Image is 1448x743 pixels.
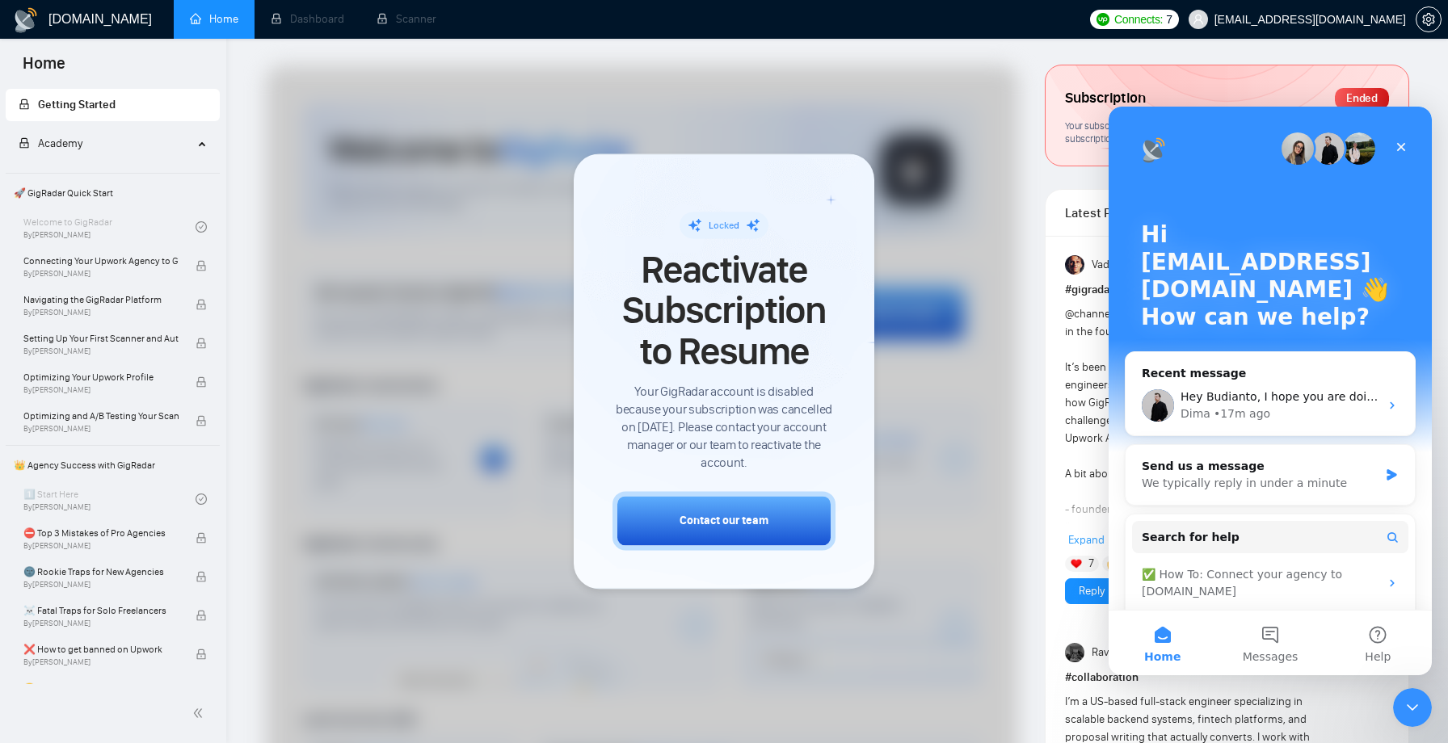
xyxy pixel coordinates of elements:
[105,299,162,316] div: • 17m ago
[36,544,72,556] span: Home
[196,415,207,426] span: lock
[612,384,836,472] span: Your GigRadar account is disabled because your subscription was cancelled on [DATE]. Please conta...
[72,283,1256,296] span: Hey Budianto, I hope you are doing well. ​ Here is a link to your invoice: ​[URL][DOMAIN_NAME] Pl...
[19,137,30,149] span: lock
[256,544,282,556] span: Help
[23,385,179,395] span: By [PERSON_NAME]
[23,453,300,500] div: ✅ How To: Connect your agency to [DOMAIN_NAME]
[1065,255,1084,275] img: Vadym
[709,220,739,231] span: Locked
[1065,669,1389,686] h1: # collaboration
[23,369,179,385] span: Optimizing Your Upwork Profile
[23,269,179,279] span: By [PERSON_NAME]
[23,564,179,580] span: 🌚 Rookie Traps for New Agencies
[278,26,307,55] div: Close
[196,610,207,621] span: lock
[23,424,179,434] span: By [PERSON_NAME]
[1416,6,1442,32] button: setting
[23,308,179,317] span: By [PERSON_NAME]
[1065,120,1381,145] span: Your subscription has ended, and features are no longer available. You can renew subscription to ...
[196,532,207,544] span: lock
[10,52,78,86] span: Home
[1065,281,1389,299] h1: # gigradar-hub
[23,330,179,346] span: Setting Up Your First Scanner and Auto-Bidder
[23,346,179,356] span: By [PERSON_NAME]
[196,260,207,271] span: lock
[1068,533,1105,547] span: Expand
[6,89,220,121] li: Getting Started
[196,299,207,310] span: lock
[216,504,323,569] button: Help
[680,513,768,530] div: Contact our team
[196,338,207,349] span: lock
[1071,558,1082,569] img: ❤️
[23,525,179,541] span: ⛔ Top 3 Mistakes of Pro Agencies
[19,136,82,150] span: Academy
[1107,558,1118,569] img: 🙌
[13,7,39,33] img: logo
[134,544,190,556] span: Messages
[23,602,179,619] span: ☠️ Fatal Traps for Solo Freelancers
[23,680,179,696] span: 😭 Account blocked: what to do?
[196,571,207,582] span: lock
[196,376,207,388] span: lock
[33,351,270,368] div: Send us a message
[23,619,179,628] span: By [PERSON_NAME]
[612,492,836,551] button: Contact our team
[1114,10,1163,28] span: Connects:
[196,221,207,233] span: check-circle
[23,657,179,667] span: By [PERSON_NAME]
[1092,256,1124,274] span: Vadym
[23,292,179,308] span: Navigating the GigRadar Platform
[196,649,207,660] span: lock
[33,368,270,385] div: We typically reply in under a minute
[23,408,179,424] span: Optimizing and A/B Testing Your Scanner for Better Results
[1109,107,1432,675] iframe: Intercom live chat
[38,98,116,111] span: Getting Started
[19,99,30,110] span: lock
[1065,643,1084,662] img: Ravindu
[38,136,82,150] span: Academy
[33,422,131,439] span: Search for help
[196,493,207,505] span: check-circle
[7,449,218,481] span: 👑 Agency Success with GigRadar
[1393,688,1432,727] iframe: Intercom live chat
[1065,85,1145,112] span: Subscription
[1416,13,1442,26] a: setting
[23,414,300,447] button: Search for help
[33,460,271,493] div: ✅ How To: Connect your agency to [DOMAIN_NAME]
[1193,14,1204,25] span: user
[23,580,179,590] span: By [PERSON_NAME]
[107,504,215,569] button: Messages
[23,641,179,657] span: ❌ How to get banned on Upwork
[192,705,208,721] span: double-left
[1079,582,1105,600] a: Reply
[1088,556,1094,572] span: 7
[16,338,307,399] div: Send us a messageWe typically reply in under a minute
[1166,10,1172,28] span: 7
[1416,13,1441,26] span: setting
[1065,203,1171,223] span: Latest Posts from the GigRadar Community
[1092,644,1130,661] span: Ravindu
[23,541,179,551] span: By [PERSON_NAME]
[612,250,836,371] span: Reactivate Subscription to Resume
[1065,307,1113,321] span: @channel
[72,299,102,316] div: Dima
[1335,88,1389,109] div: Ended
[23,253,179,269] span: Connecting Your Upwork Agency to GigRadar
[7,177,218,209] span: 🚀 GigRadar Quick Start
[190,12,238,26] a: homeHome
[1097,13,1109,26] img: upwork-logo.png
[1065,578,1118,604] button: Reply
